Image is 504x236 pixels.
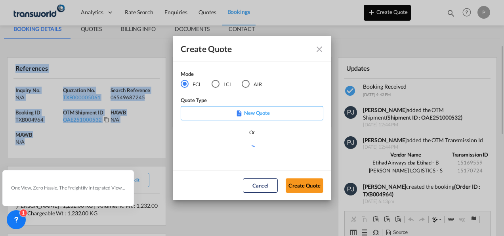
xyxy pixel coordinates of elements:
div: Create Quote [181,44,309,54]
md-radio-button: FCL [181,80,202,89]
button: Cancel [243,178,278,193]
div: Mode [181,70,272,80]
md-radio-button: AIR [242,80,262,89]
div: Or [249,128,255,136]
div: Quote Type [181,96,323,106]
p: New Quote [183,109,321,117]
md-icon: Close dialog [315,44,324,54]
button: Close dialog [311,41,326,56]
md-dialog: Create QuoteModeFCL LCLAIR ... [173,36,331,201]
body: Editor, editor14 [8,8,137,16]
div: New Quote [181,106,323,120]
md-radio-button: LCL [212,80,232,89]
button: Create Quote [286,178,323,193]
